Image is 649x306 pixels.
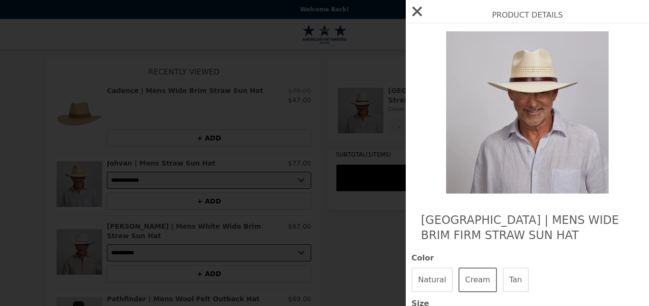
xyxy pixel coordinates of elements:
button: Natural [411,268,453,292]
span: Color [411,252,643,264]
h2: [GEOGRAPHIC_DATA] | Mens Wide Brim Firm Straw Sun Hat [421,213,634,243]
button: Cream [458,268,497,292]
img: Cream / MD [440,31,614,194]
button: Tan [503,268,529,292]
